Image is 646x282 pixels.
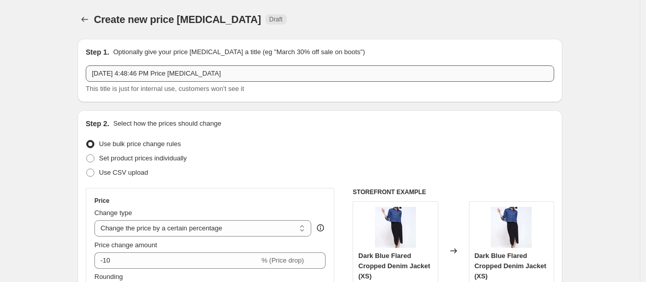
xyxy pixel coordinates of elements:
[78,12,92,27] button: Price change jobs
[94,197,109,205] h3: Price
[113,119,221,129] p: Select how the prices should change
[94,241,157,249] span: Price change amount
[86,85,244,92] span: This title is just for internal use, customers won't see it
[94,252,259,269] input: -15
[86,47,109,57] h2: Step 1.
[475,252,546,280] span: Dark Blue Flared Cropped Denim Jacket (XS)
[99,140,181,148] span: Use bulk price change rules
[86,119,109,129] h2: Step 2.
[86,65,554,82] input: 30% off holiday sale
[358,252,430,280] span: Dark Blue Flared Cropped Denim Jacket (XS)
[315,223,326,233] div: help
[99,154,187,162] span: Set product prices individually
[113,47,365,57] p: Optionally give your price [MEDICAL_DATA] a title (eg "March 30% off sale on boots")
[261,256,304,264] span: % (Price drop)
[94,273,123,280] span: Rounding
[94,209,132,217] span: Change type
[491,207,532,248] img: F_03_IMG0089-_1080-x-1618_80x.jpg
[353,188,554,196] h6: STOREFRONT EXAMPLE
[269,15,283,24] span: Draft
[94,14,261,25] span: Create new price [MEDICAL_DATA]
[375,207,416,248] img: F_03_IMG0089-_1080-x-1618_80x.jpg
[99,169,148,176] span: Use CSV upload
